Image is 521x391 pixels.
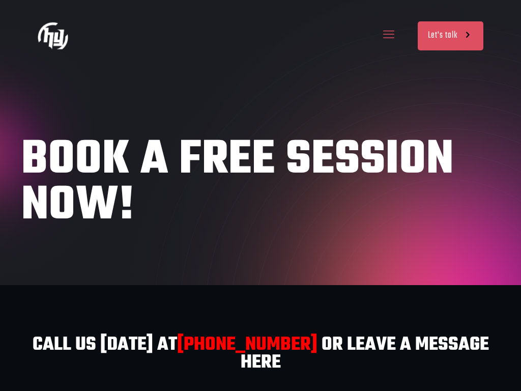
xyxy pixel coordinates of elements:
h3: CALL US [DATE] AT [27,336,494,372]
span: OR LEAVE A MESSAGE HERE [241,330,489,377]
a: Let's talk [418,21,483,50]
h1: BOOK A FREE SESSION NOW! [21,137,500,229]
a: [PHONE_NUMBER] [177,330,317,359]
a: mobile menu [380,27,397,44]
img: BOOK A FREE SESSION NOW! [38,20,68,51]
